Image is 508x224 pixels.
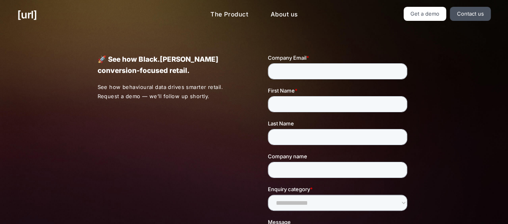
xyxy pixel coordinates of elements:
[204,7,255,22] a: The Product
[17,7,37,22] a: [URL]
[264,7,304,22] a: About us
[404,7,447,21] a: Get a demo
[97,83,240,101] p: See how behavioural data drives smarter retail. Request a demo — we’ll follow up shortly.
[97,54,240,76] p: 🚀 See how Black.[PERSON_NAME] conversion-focused retail.
[450,7,491,21] a: Contact us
